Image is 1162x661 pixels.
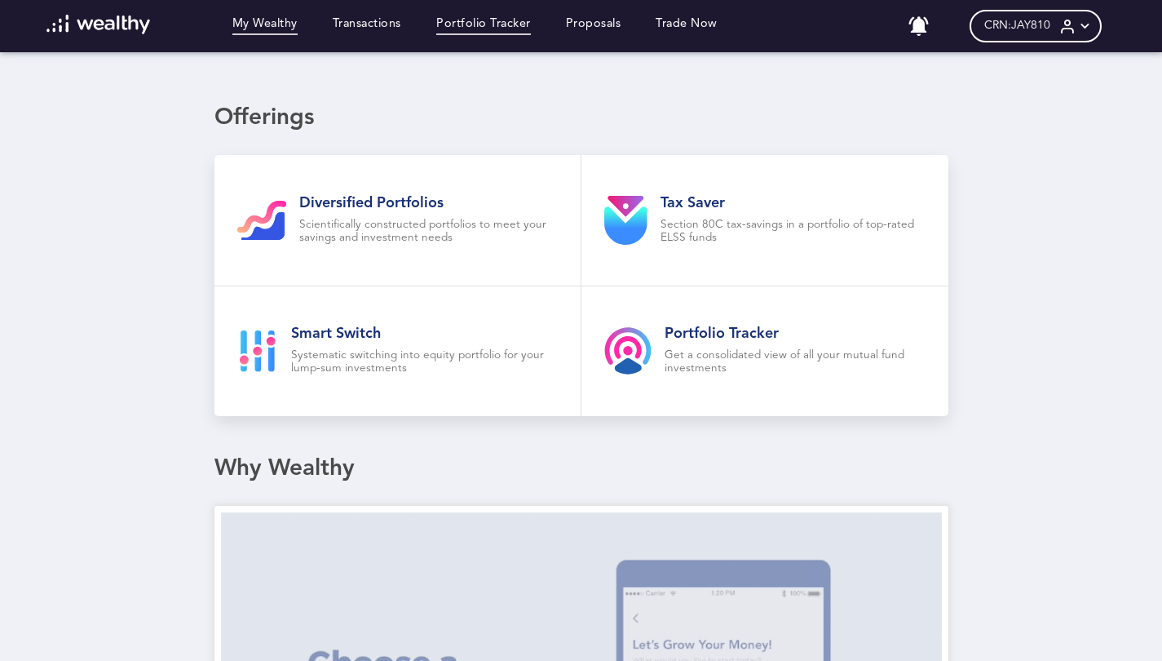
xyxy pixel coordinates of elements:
h2: Portfolio Tracker [665,325,926,343]
div: Offerings [214,104,948,132]
a: Portfolio TrackerGet a consolidated view of all your mutual fund investments [581,286,948,417]
a: Trade Now [656,17,718,35]
a: Proposals [566,17,621,35]
p: Get a consolidated view of all your mutual fund investments [665,349,926,375]
img: wl-logo-white.svg [46,15,150,34]
img: product-tracker.svg [604,327,652,375]
h2: Tax Saver [661,194,926,212]
a: Diversified PortfoliosScientifically constructed portfolios to meet your savings and investment n... [214,155,581,286]
a: Smart SwitchSystematic switching into equity portfolio for your lump-sum investments [214,286,581,417]
img: gi-goal-icon.svg [237,201,286,240]
a: Transactions [333,17,401,35]
p: Systematic switching into equity portfolio for your lump-sum investments [291,349,559,375]
span: CRN: JAY810 [984,19,1050,33]
div: Why Wealthy [214,455,948,483]
h2: Smart Switch [291,325,559,343]
h2: Diversified Portfolios [299,194,559,212]
a: Tax SaverSection 80C tax-savings in a portfolio of top-rated ELSS funds [581,155,948,286]
img: product-tax.svg [604,196,647,245]
a: My Wealthy [232,17,298,35]
p: Scientifically constructed portfolios to meet your savings and investment needs [299,219,559,245]
img: smart-goal-icon.svg [237,330,278,372]
p: Section 80C tax-savings in a portfolio of top-rated ELSS funds [661,219,926,245]
a: Portfolio Tracker [436,17,531,35]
